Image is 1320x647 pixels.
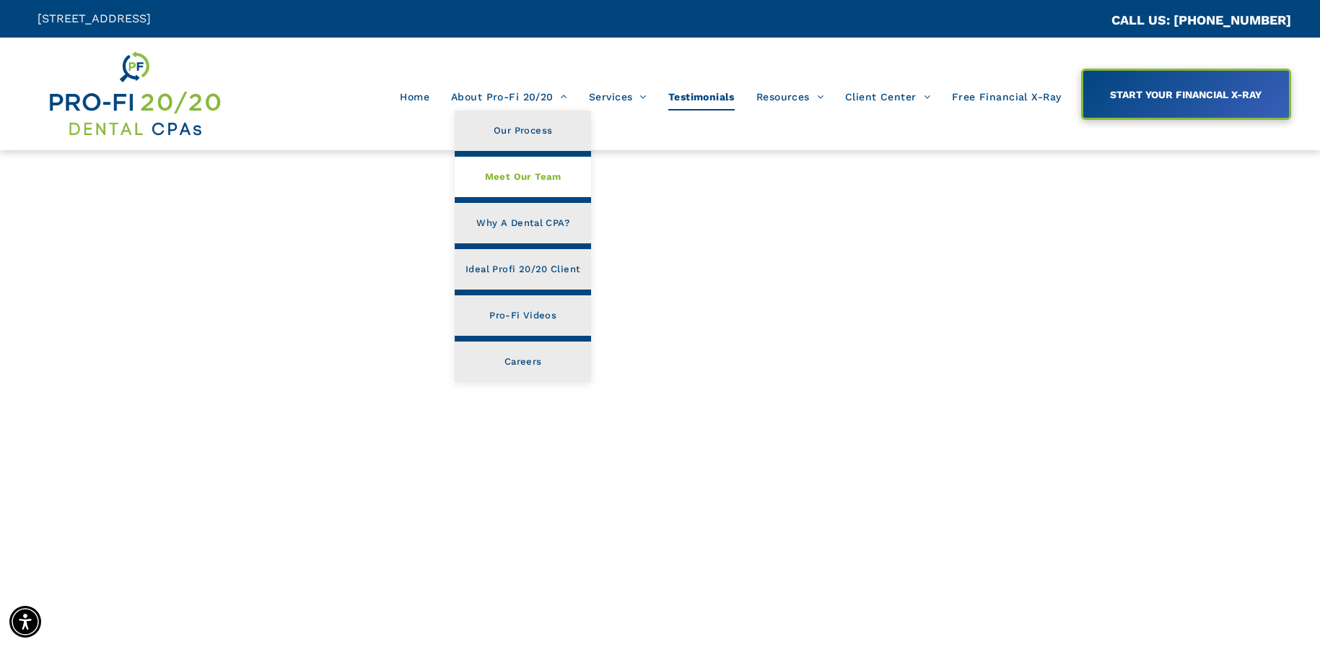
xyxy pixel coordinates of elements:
span: About Pro-Fi 20/20 [451,83,567,110]
a: CALL US: [PHONE_NUMBER] [1111,12,1291,27]
a: Pro-Fi Videos [455,295,591,336]
span: START YOUR FINANCIAL X-RAY [1105,82,1267,108]
a: Free Financial X-Ray [941,83,1072,110]
span: Careers [504,352,542,371]
span: Ideal Profi 20/20 Client [466,260,580,279]
span: Our Process [494,121,552,140]
a: Testimonials [657,83,746,110]
a: Client Center [834,83,941,110]
a: Meet Our Team [455,157,591,197]
a: Services [578,83,657,110]
span: Why A Dental CPA? [476,214,569,233]
a: About Pro-Fi 20/20 [440,83,578,110]
span: Pro-Fi Videos [489,306,556,325]
div: Accessibility Menu [9,606,41,638]
a: START YOUR FINANCIAL X-RAY [1081,69,1292,120]
span: CA::CALLC [1050,14,1111,27]
img: Get Dental CPA Consulting, Bookkeeping, & Bank Loans [47,48,222,139]
span: [STREET_ADDRESS] [38,12,151,25]
a: Why A Dental CPA? [455,203,591,243]
a: Resources [746,83,834,110]
a: Ideal Profi 20/20 Client [455,249,591,290]
a: Home [389,83,440,110]
a: Careers [455,342,591,382]
span: Meet Our Team [485,168,561,186]
a: Our Process [455,110,591,151]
